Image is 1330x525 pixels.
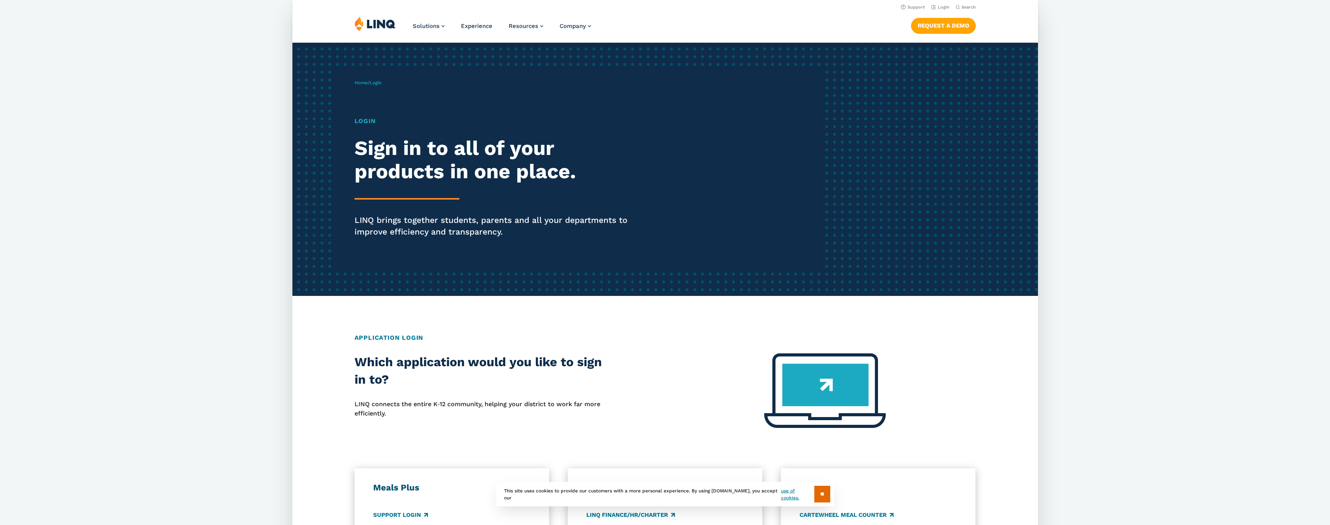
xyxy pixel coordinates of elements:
a: Resources [509,23,543,30]
img: LINQ | K‑12 Software [355,16,396,31]
nav: Primary Navigation [413,16,591,42]
p: LINQ connects the entire K‑12 community, helping your district to work far more efficiently. [355,400,603,419]
a: Request a Demo [911,18,975,33]
h2: Which application would you like to sign in to? [355,353,603,389]
a: Support [901,5,925,10]
nav: Utility Navigation [292,2,1038,11]
h1: Login [355,116,642,126]
span: Company [560,23,586,30]
h3: Colyar [800,482,957,493]
span: Resources [509,23,538,30]
span: Search [961,5,975,10]
p: LINQ brings together students, parents and all your departments to improve efficiency and transpa... [355,214,642,238]
span: Solutions [413,23,440,30]
div: This site uses cookies to provide our customers with a more personal experience. By using [DOMAIN... [496,482,834,506]
a: Company [560,23,591,30]
h2: Application Login [355,333,976,342]
a: use of cookies. [781,487,814,501]
a: Experience [461,23,492,30]
button: Open Search Bar [955,4,975,10]
h3: Meals Plus [373,482,530,493]
a: Solutions [413,23,445,30]
h2: Sign in to all of your products in one place. [355,137,642,183]
span: / [355,80,381,85]
span: Login [370,80,381,85]
nav: Button Navigation [911,16,975,33]
a: Home [355,80,368,85]
a: Login [931,5,949,10]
